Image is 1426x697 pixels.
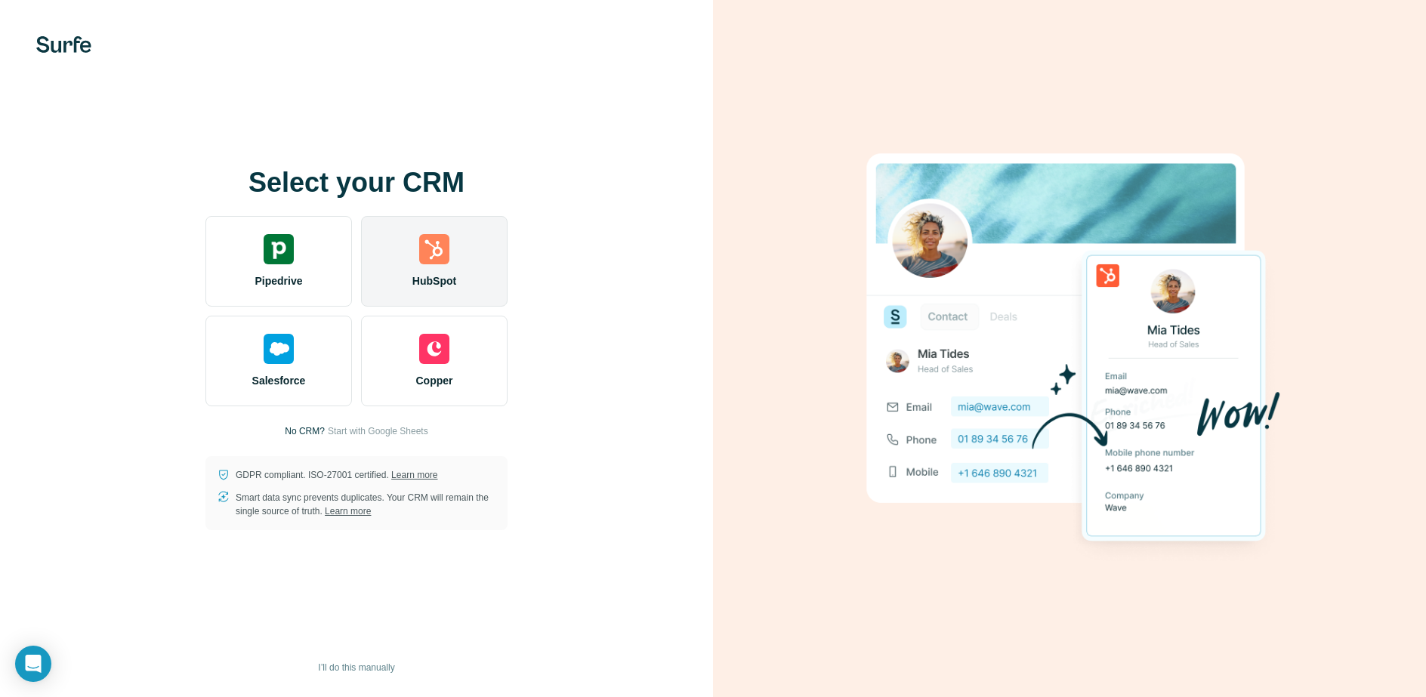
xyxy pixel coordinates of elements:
a: Learn more [391,470,437,480]
img: pipedrive's logo [264,234,294,264]
span: Copper [416,373,453,388]
p: No CRM? [285,424,325,438]
div: Open Intercom Messenger [15,646,51,682]
button: I’ll do this manually [307,656,405,679]
span: I’ll do this manually [318,661,394,674]
img: copper's logo [419,334,449,364]
span: HubSpot [412,273,456,288]
a: Learn more [325,506,371,517]
img: salesforce's logo [264,334,294,364]
img: hubspot's logo [419,234,449,264]
img: Surfe's logo [36,36,91,53]
img: HUBSPOT image [858,130,1281,568]
span: Salesforce [252,373,306,388]
span: Pipedrive [255,273,302,288]
button: Start with Google Sheets [328,424,428,438]
p: Smart data sync prevents duplicates. Your CRM will remain the single source of truth. [236,491,495,518]
h1: Select your CRM [205,168,508,198]
p: GDPR compliant. ISO-27001 certified. [236,468,437,482]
